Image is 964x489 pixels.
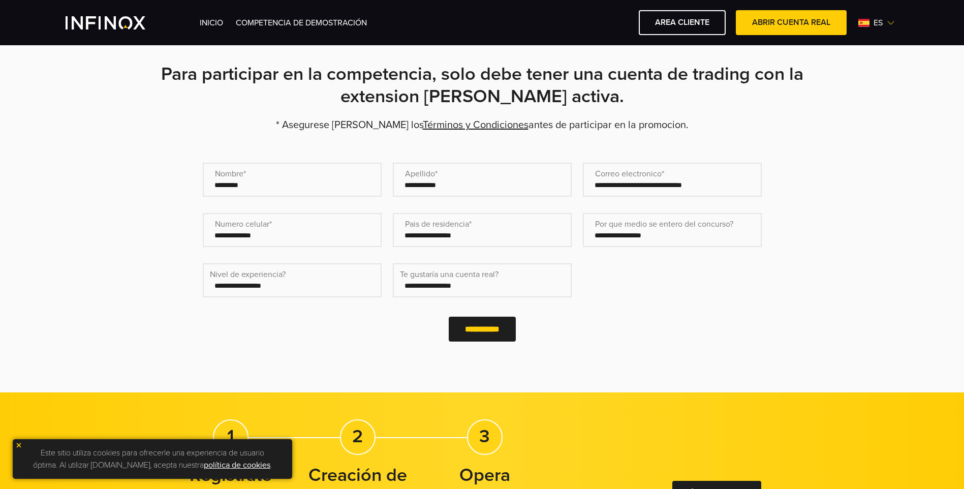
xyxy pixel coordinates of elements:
[66,16,169,29] a: INFINOX Vite
[127,118,838,132] p: * Asegurese [PERSON_NAME] los antes de participar en la promocion.
[423,119,528,131] a: Términos y Condiciones
[18,444,287,474] p: Este sitio utiliza cookies para ofrecerle una experiencia de usuario óptima. Al utilizar [DOMAIN_...
[639,10,726,35] a: AREA CLIENTE
[459,464,510,486] strong: Opera
[869,17,887,29] span: es
[204,460,270,470] a: política de cookies
[227,425,234,447] strong: 1
[236,18,367,28] a: Competencia de Demostración
[15,442,22,449] img: yellow close icon
[736,10,847,35] a: ABRIR CUENTA REAL
[352,425,363,447] strong: 2
[200,18,223,28] a: INICIO
[479,425,490,447] strong: 3
[161,63,803,107] strong: Para participar en la competencia, solo debe tener una cuenta de trading con la extension [PERSON...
